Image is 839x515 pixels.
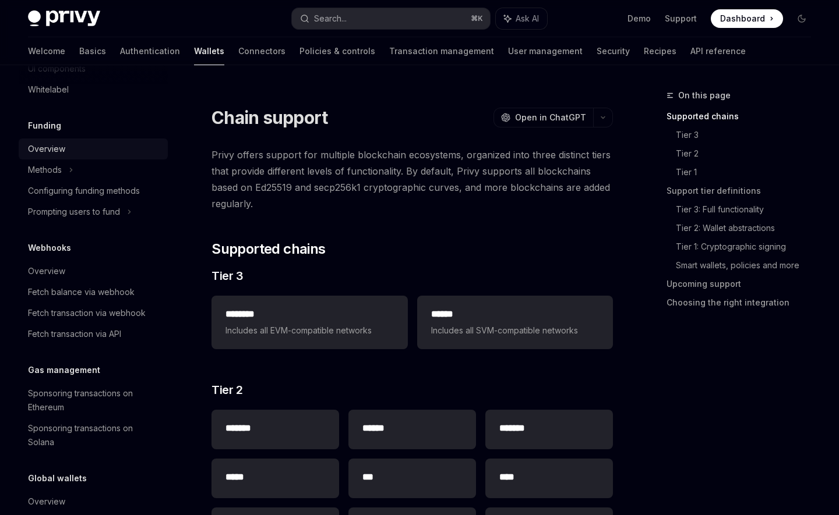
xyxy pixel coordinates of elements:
a: Tier 3 [676,126,820,144]
div: Methods [28,163,62,177]
span: ⌘ K [471,14,483,23]
img: dark logo [28,10,100,27]
span: Tier 3 [211,268,243,284]
a: Welcome [28,37,65,65]
a: Tier 1: Cryptographic signing [676,237,820,256]
div: Fetch transaction via webhook [28,306,146,320]
a: Supported chains [667,107,820,126]
a: Upcoming support [667,275,820,293]
a: **** *Includes all SVM-compatible networks [417,296,613,349]
a: Basics [79,37,106,65]
a: User management [508,37,583,65]
a: Overview [19,491,168,512]
a: API reference [690,37,746,65]
a: Whitelabel [19,79,168,100]
a: Fetch balance via webhook [19,282,168,303]
a: Demo [628,13,651,24]
a: Support tier definitions [667,182,820,200]
button: Toggle dark mode [792,9,811,28]
div: Sponsoring transactions on Solana [28,421,161,449]
h5: Gas management [28,363,100,377]
a: Support [665,13,697,24]
a: Smart wallets, policies and more [676,256,820,275]
a: Dashboard [711,9,783,28]
a: Fetch transaction via webhook [19,303,168,324]
div: Search... [314,12,347,26]
div: Whitelabel [28,83,69,97]
span: Tier 2 [211,382,242,398]
span: Privy offers support for multiple blockchain ecosystems, organized into three distinct tiers that... [211,147,613,212]
a: Policies & controls [299,37,375,65]
a: Authentication [120,37,180,65]
a: Security [597,37,630,65]
a: Tier 2 [676,144,820,163]
a: Recipes [644,37,676,65]
h5: Webhooks [28,241,71,255]
div: Overview [28,495,65,509]
a: Fetch transaction via API [19,324,168,344]
a: Overview [19,261,168,282]
div: Sponsoring transactions on Ethereum [28,386,161,414]
div: Prompting users to fund [28,205,120,219]
span: Supported chains [211,240,325,258]
a: Tier 3: Full functionality [676,200,820,219]
a: Configuring funding methods [19,180,168,201]
div: Fetch balance via webhook [28,285,135,299]
span: On this page [678,88,731,102]
a: Wallets [194,37,224,65]
a: Sponsoring transactions on Ethereum [19,383,168,418]
a: Connectors [238,37,285,65]
div: Configuring funding methods [28,184,140,198]
a: Choosing the right integration [667,293,820,312]
a: Tier 2: Wallet abstractions [676,219,820,237]
span: Open in ChatGPT [515,112,586,123]
span: Includes all SVM-compatible networks [431,324,599,338]
div: Fetch transaction via API [28,327,121,341]
h5: Global wallets [28,471,87,485]
a: Tier 1 [676,163,820,182]
a: Overview [19,138,168,159]
h1: Chain support [211,107,327,128]
h5: Funding [28,119,61,133]
div: Overview [28,142,65,156]
button: Search...⌘K [292,8,489,29]
a: **** ***Includes all EVM-compatible networks [211,296,407,349]
div: Overview [28,264,65,278]
button: Ask AI [496,8,547,29]
button: Open in ChatGPT [493,108,593,127]
span: Includes all EVM-compatible networks [225,324,393,338]
a: Sponsoring transactions on Solana [19,418,168,453]
span: Ask AI [516,13,539,24]
a: Transaction management [389,37,494,65]
span: Dashboard [720,13,765,24]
